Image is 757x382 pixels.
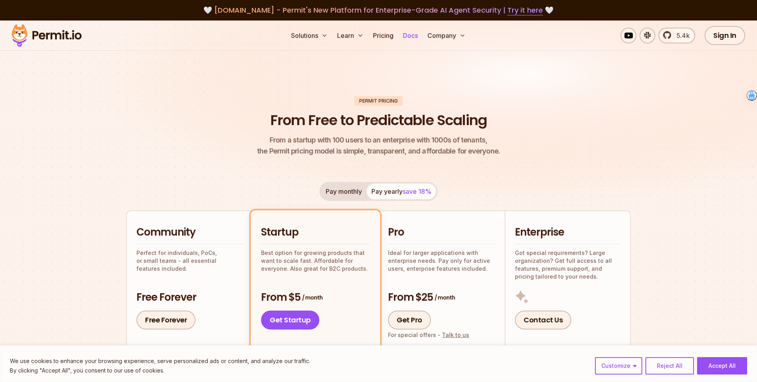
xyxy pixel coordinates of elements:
[672,31,690,40] span: 5.4k
[388,249,495,273] p: Ideal for larger applications with enterprise needs. Pay only for active users, enterprise featur...
[515,311,571,330] a: Contact Us
[136,225,243,240] h2: Community
[136,290,243,305] h3: Free Forever
[136,311,196,330] a: Free Forever
[705,26,745,45] a: Sign In
[261,225,370,240] h2: Startup
[388,331,469,339] div: For special offers -
[515,225,621,240] h2: Enterprise
[370,28,397,43] a: Pricing
[595,357,642,375] button: Customize
[136,249,243,273] p: Perfect for individuals, PoCs, or small teams - all essential features included.
[658,28,695,43] a: 5.4k
[507,5,543,15] a: Try it here
[424,28,469,43] button: Company
[257,135,500,146] span: From a startup with 100 users to an enterprise with 1000s of tenants,
[334,28,367,43] button: Learn
[388,225,495,240] h2: Pro
[388,290,495,305] h3: From $25
[214,5,543,15] span: [DOMAIN_NAME] - Permit's New Platform for Enterprise-Grade AI Agent Security |
[400,28,421,43] a: Docs
[8,22,85,49] img: Permit logo
[10,366,310,375] p: By clicking "Accept All", you consent to our use of cookies.
[515,249,621,281] p: Got special requirements? Large organization? Get full access to all features, premium support, a...
[697,357,747,375] button: Accept All
[257,135,500,157] p: the Permit pricing model is simple, transparent, and affordable for everyone.
[288,28,331,43] button: Solutions
[645,357,694,375] button: Reject All
[354,96,403,106] div: Permit Pricing
[302,294,323,301] span: / month
[442,331,469,338] a: Talk to us
[261,290,370,305] h3: From $5
[10,356,310,366] p: We use cookies to enhance your browsing experience, serve personalized ads or content, and analyz...
[321,184,367,199] button: Pay monthly
[388,311,431,330] a: Get Pro
[261,249,370,273] p: Best option for growing products that want to scale fast. Affordable for everyone. Also great for...
[434,294,455,301] span: / month
[270,110,487,130] h1: From Free to Predictable Scaling
[19,5,738,16] div: 🤍 🤍
[261,311,319,330] a: Get Startup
